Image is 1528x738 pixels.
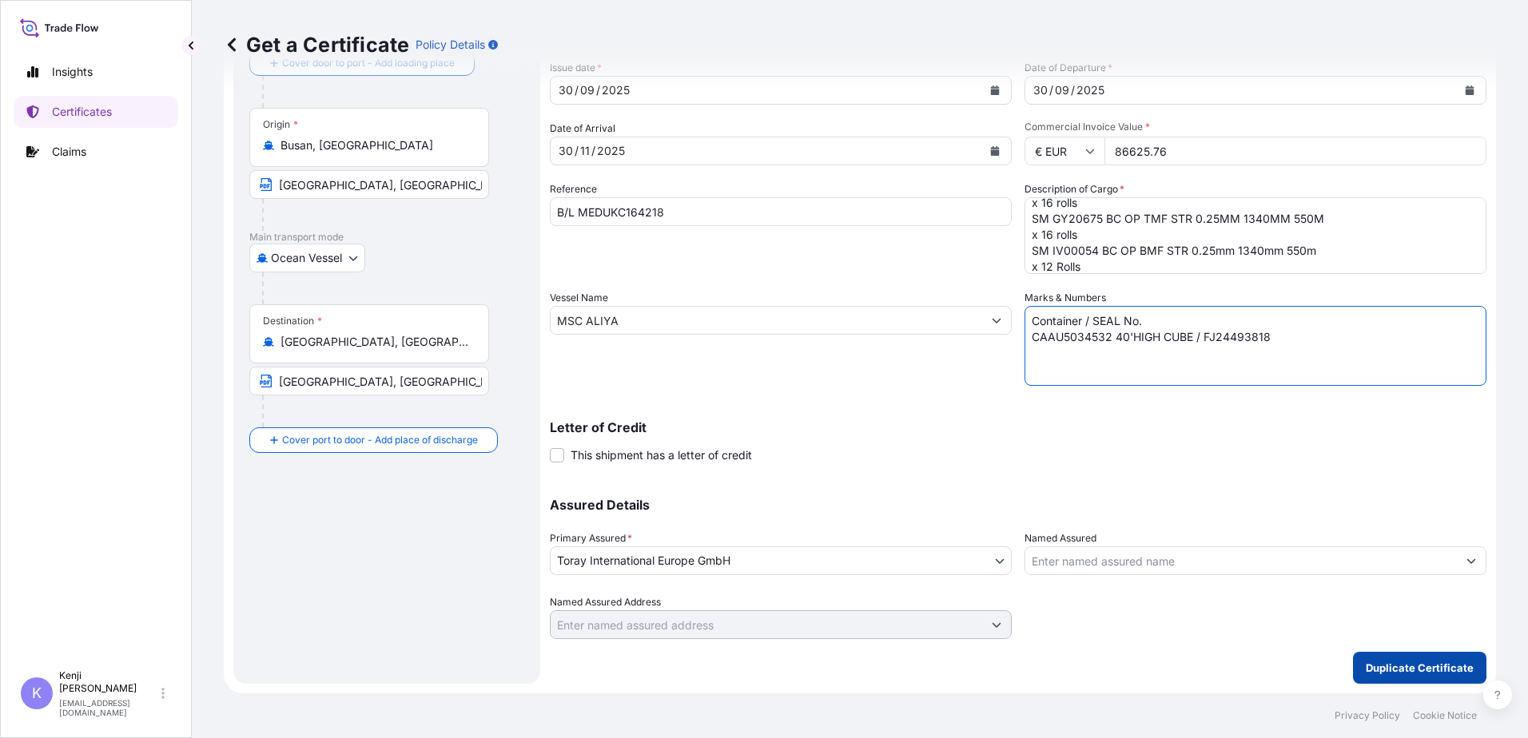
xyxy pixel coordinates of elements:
div: / [591,141,595,161]
span: Date of Arrival [550,121,615,137]
span: K [32,685,42,701]
button: Show suggestions [982,610,1011,639]
a: Certificates [14,96,178,128]
p: [EMAIL_ADDRESS][DOMAIN_NAME] [59,698,158,717]
p: Letter of Credit [550,421,1486,434]
p: Get a Certificate [224,32,409,58]
input: Named Assured Address [551,610,982,639]
p: Duplicate Certificate [1366,660,1474,676]
div: day, [557,141,575,161]
button: Calendar [982,138,1008,164]
div: / [1049,81,1053,100]
span: This shipment has a letter of credit [571,447,752,463]
label: Marks & Numbers [1025,290,1106,306]
input: Text to appear on certificate [249,367,489,395]
a: Cookie Notice [1413,709,1477,722]
label: Named Assured [1025,530,1096,546]
div: / [1071,81,1075,100]
span: Ocean Vessel [271,250,342,266]
label: Description of Cargo [1025,181,1124,197]
input: Assured Name [1025,546,1457,575]
div: year, [600,81,631,100]
input: Text to appear on certificate [249,170,489,199]
p: Claims [52,144,86,160]
label: Named Assured Address [550,594,661,610]
div: / [596,81,600,100]
button: Toray International Europe GmbH [550,546,1012,575]
span: Toray International Europe GmbH [557,553,730,569]
div: / [575,81,579,100]
label: Reference [550,181,597,197]
textarea: POLYETHYLENE TEREPHTHALATE ( PET) FILM FOR FURNI TURE 2D PROCESSING SM IV00054 BC OP BMF STR 0. 2... [1025,197,1486,274]
div: month, [1053,81,1071,100]
div: / [575,141,579,161]
input: Origin [281,137,469,153]
input: Destination [281,334,469,350]
p: Kenji [PERSON_NAME] [59,669,158,695]
input: Enter booking reference [550,197,1012,226]
input: Enter amount [1104,137,1486,165]
button: Calendar [982,77,1008,103]
p: Main transport mode [249,231,524,244]
div: year, [595,141,627,161]
button: Show suggestions [982,306,1011,335]
div: Destination [263,315,322,327]
p: Certificates [52,104,112,120]
a: Claims [14,136,178,168]
label: Vessel Name [550,290,608,306]
button: Select transport [249,244,365,272]
div: month, [579,141,591,161]
p: Policy Details [416,37,485,53]
textarea: Voyage Number 0BELPW1MA Container / SEAL No. EITU3030321/ 20 / EMCRAD7874/ 6 PACKAGES 1 X 20 [1025,306,1486,386]
input: Type to search vessel name or IMO [551,306,982,335]
span: Commercial Invoice Value [1025,121,1486,133]
div: month, [579,81,596,100]
div: day, [1032,81,1049,100]
button: Cover port to door - Add place of discharge [249,427,498,453]
div: year, [1075,81,1106,100]
span: Primary Assured [550,530,632,546]
button: Show suggestions [1457,546,1486,575]
p: Insights [52,64,93,80]
button: Duplicate Certificate [1353,652,1486,684]
a: Insights [14,56,178,88]
div: Origin [263,118,298,131]
p: Assured Details [550,498,1486,511]
span: Cover port to door - Add place of discharge [282,432,478,448]
button: Calendar [1457,77,1482,103]
a: Privacy Policy [1335,709,1400,722]
div: day, [557,81,575,100]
